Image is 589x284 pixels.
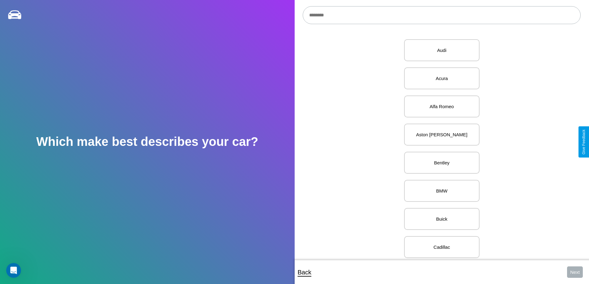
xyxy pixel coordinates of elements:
[298,267,311,278] p: Back
[411,187,473,195] p: BMW
[411,74,473,83] p: Acura
[411,130,473,139] p: Aston [PERSON_NAME]
[567,266,583,278] button: Next
[411,215,473,223] p: Buick
[582,129,586,155] div: Give Feedback
[6,263,21,278] iframe: Intercom live chat
[411,46,473,54] p: Audi
[411,243,473,251] p: Cadillac
[36,135,258,149] h2: Which make best describes your car?
[411,159,473,167] p: Bentley
[411,102,473,111] p: Alfa Romeo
